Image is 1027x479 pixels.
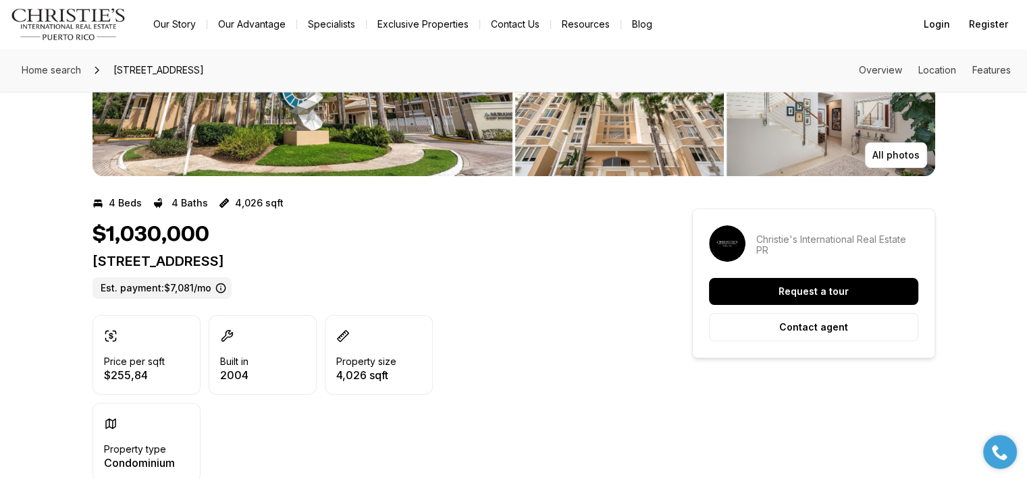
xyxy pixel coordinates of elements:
[93,277,232,299] label: Est. payment: $7,081/mo
[142,15,207,34] a: Our Story
[779,322,848,333] p: Contact agent
[916,11,958,38] button: Login
[104,370,165,381] p: $255,84
[93,253,643,269] p: [STREET_ADDRESS]
[22,64,81,76] span: Home search
[515,56,724,176] button: View image gallery
[109,198,142,208] p: 4 Beds
[872,150,920,161] p: All photos
[480,15,550,34] button: Contact Us
[153,192,208,214] button: 4 Baths
[859,64,902,76] a: Skip to: Overview
[297,15,366,34] a: Specialists
[93,222,209,248] h1: $1,030,000
[961,11,1016,38] button: Register
[969,19,1008,30] span: Register
[207,15,296,34] a: Our Advantage
[172,198,208,208] p: 4 Baths
[104,444,166,455] p: Property type
[336,356,396,367] p: Property size
[367,15,479,34] a: Exclusive Properties
[11,8,126,40] img: logo
[104,457,175,468] p: Condominium
[235,198,284,208] p: 4,026 sqft
[756,234,918,256] p: Christie's International Real Estate PR
[865,142,927,168] button: All photos
[918,64,956,76] a: Skip to: Location
[621,15,663,34] a: Blog
[972,64,1011,76] a: Skip to: Features
[859,65,1011,76] nav: Page section menu
[779,286,849,297] p: Request a tour
[551,15,621,34] a: Resources
[709,278,918,305] button: Request a tour
[220,356,248,367] p: Built in
[16,59,86,81] a: Home search
[336,370,396,381] p: 4,026 sqft
[924,19,950,30] span: Login
[108,59,209,81] span: [STREET_ADDRESS]
[220,370,248,381] p: 2004
[727,56,935,176] button: View image gallery
[709,313,918,341] button: Contact agent
[104,356,165,367] p: Price per sqft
